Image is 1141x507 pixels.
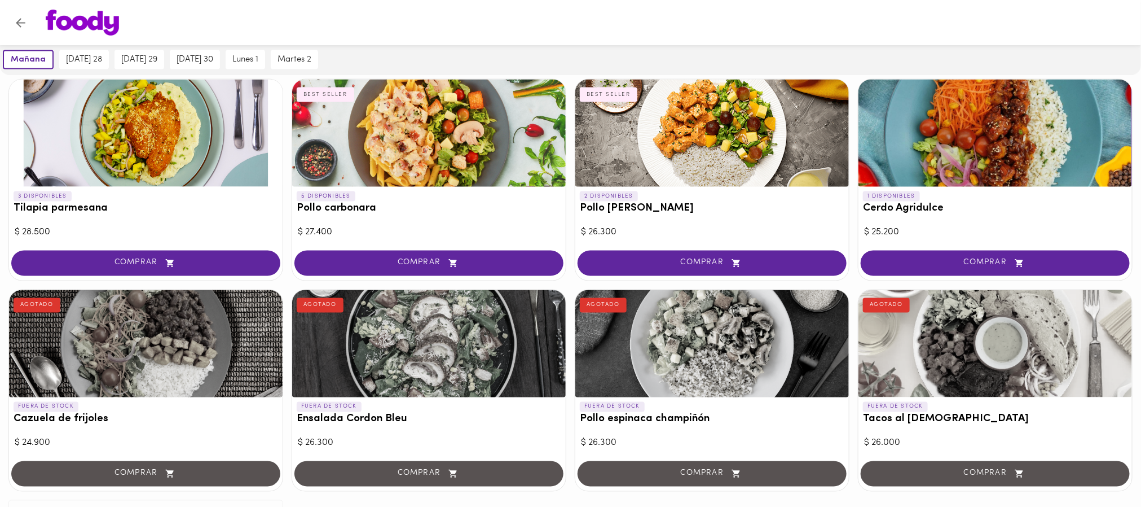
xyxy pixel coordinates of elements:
div: Ensalada Cordon Bleu [292,290,566,397]
h3: Pollo espinaca champiñón [580,414,844,426]
span: [DATE] 28 [66,55,102,65]
span: COMPRAR [592,259,832,268]
div: Tilapia parmesana [9,80,283,187]
img: logo.png [46,10,119,36]
p: FUERA DE STOCK [14,402,78,412]
div: $ 26.300 [581,226,843,239]
button: Volver [7,9,34,37]
div: Tacos al Pastor [858,290,1132,397]
span: COMPRAR [25,259,266,268]
div: Pollo carbonara [292,80,566,187]
p: FUERA DE STOCK [863,402,928,412]
span: lunes 1 [232,55,258,65]
div: AGOTADO [14,298,60,313]
span: [DATE] 30 [177,55,213,65]
button: COMPRAR [11,251,280,276]
div: AGOTADO [863,298,910,313]
iframe: Messagebird Livechat Widget [1076,442,1130,496]
p: FUERA DE STOCK [297,402,362,412]
button: mañana [3,50,54,69]
h3: Cerdo Agridulce [863,203,1127,215]
button: [DATE] 28 [59,50,109,69]
h3: Tacos al [DEMOGRAPHIC_DATA] [863,414,1127,426]
p: 5 DISPONIBLES [297,191,355,202]
button: [DATE] 30 [170,50,220,69]
div: Cazuela de frijoles [9,290,283,397]
div: $ 26.300 [581,437,843,450]
div: $ 27.400 [298,226,560,239]
button: COMPRAR [294,251,563,276]
div: $ 26.000 [864,437,1126,450]
div: Cerdo Agridulce [858,80,1132,187]
span: [DATE] 29 [121,55,157,65]
div: $ 24.900 [15,437,277,450]
div: $ 28.500 [15,226,277,239]
h3: Cazuela de frijoles [14,414,278,426]
h3: Pollo [PERSON_NAME] [580,203,844,215]
div: $ 26.300 [298,437,560,450]
span: COMPRAR [875,259,1116,268]
div: $ 25.200 [864,226,1126,239]
div: Pollo espinaca champiñón [575,290,849,397]
h3: Tilapia parmesana [14,203,278,215]
button: COMPRAR [578,251,847,276]
h3: Ensalada Cordon Bleu [297,414,561,426]
p: 1 DISPONIBLES [863,191,920,202]
div: BEST SELLER [297,88,354,102]
div: AGOTADO [297,298,343,313]
span: martes 2 [277,55,311,65]
p: 2 DISPONIBLES [580,191,638,202]
button: [DATE] 29 [114,50,164,69]
span: mañana [11,55,46,65]
div: AGOTADO [580,298,627,313]
button: lunes 1 [226,50,265,69]
button: martes 2 [271,50,318,69]
p: FUERA DE STOCK [580,402,645,412]
button: COMPRAR [861,251,1130,276]
div: BEST SELLER [580,88,637,102]
h3: Pollo carbonara [297,203,561,215]
span: COMPRAR [309,259,549,268]
div: Pollo Tikka Massala [575,80,849,187]
p: 3 DISPONIBLES [14,191,72,202]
